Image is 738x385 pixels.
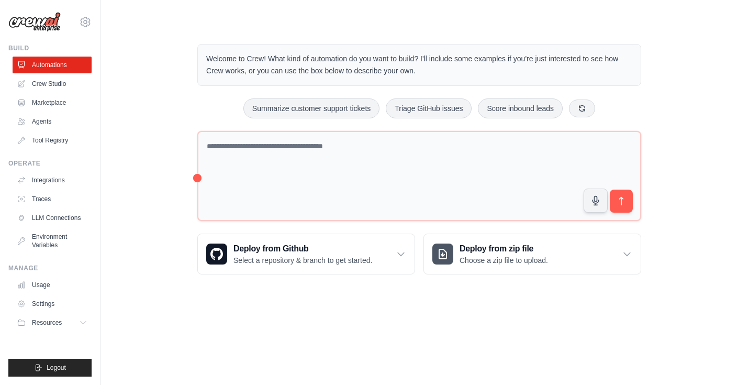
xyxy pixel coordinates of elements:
button: Resources [13,314,92,331]
h3: Deploy from Github [233,243,372,255]
p: Welcome to Crew! What kind of automation do you want to build? I'll include some examples if you'... [206,53,632,77]
a: Tool Registry [13,132,92,149]
a: Crew Studio [13,75,92,92]
p: Choose a zip file to upload. [460,255,548,266]
a: Usage [13,277,92,293]
a: Environment Variables [13,228,92,254]
img: Logo [8,12,61,32]
button: Triage GitHub issues [386,98,472,118]
button: Logout [8,359,92,377]
a: Agents [13,113,92,130]
a: Marketplace [13,94,92,111]
span: Logout [47,364,66,372]
div: Manage [8,264,92,272]
a: Settings [13,295,92,312]
a: LLM Connections [13,210,92,226]
a: Integrations [13,172,92,189]
button: Summarize customer support tickets [243,98,379,118]
a: Traces [13,191,92,207]
h3: Deploy from zip file [460,243,548,255]
a: Automations [13,57,92,73]
button: Score inbound leads [478,98,563,118]
span: Resources [32,318,62,327]
div: Build [8,44,92,52]
p: Select a repository & branch to get started. [233,255,372,266]
div: Operate [8,159,92,168]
